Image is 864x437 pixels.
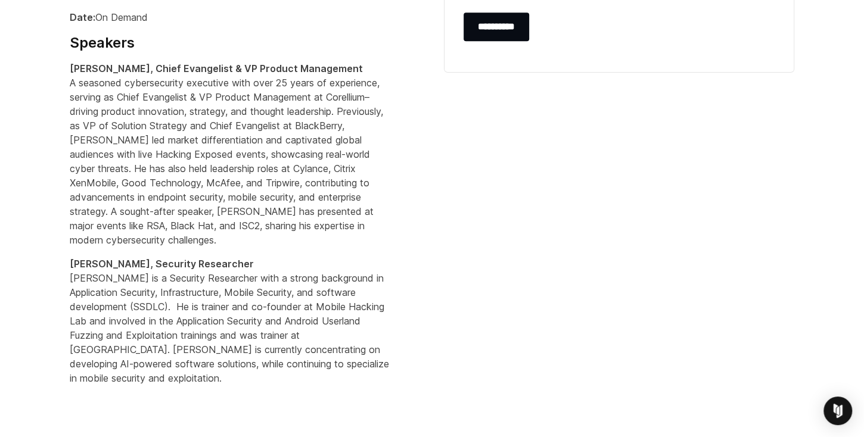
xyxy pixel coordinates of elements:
strong: Date: [70,11,95,23]
p: [PERSON_NAME] is a Security Researcher with a strong background in Application Security, Infrastr... [70,257,391,399]
div: Open Intercom Messenger [823,397,852,425]
p: On Demand [70,10,391,24]
h4: Speakers [70,34,391,52]
p: A seasoned cybersecurity executive with over 25 years of experience, serving as Chief Evangelist ... [70,61,391,247]
strong: [PERSON_NAME], Security Researcher [70,258,254,270]
strong: [PERSON_NAME], Chief Evangelist & VP Product Management [70,63,363,74]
